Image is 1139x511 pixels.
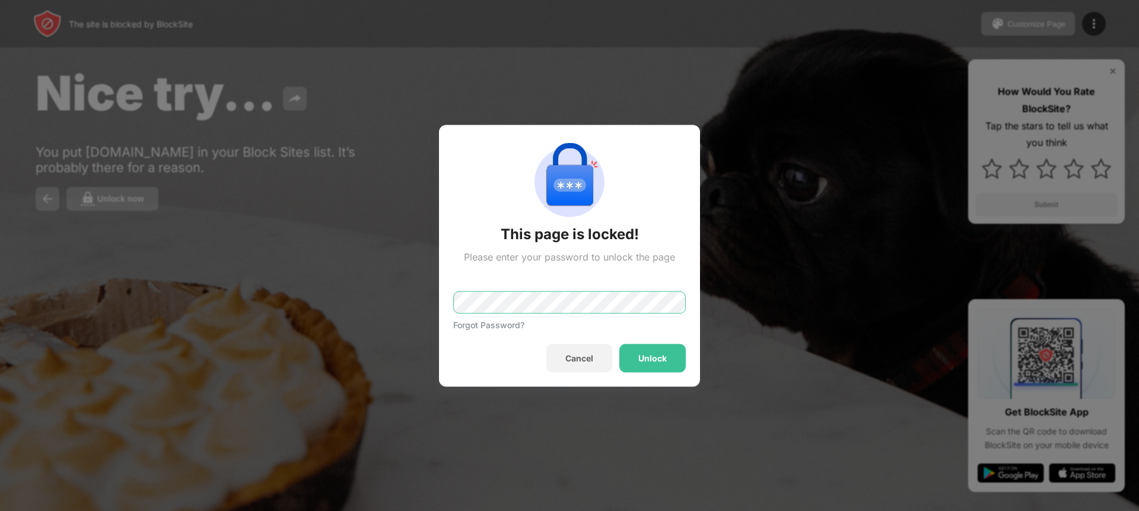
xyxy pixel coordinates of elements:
[501,224,639,243] div: This page is locked!
[464,250,675,262] div: Please enter your password to unlock the page
[638,353,667,363] div: Unlock
[527,139,612,224] img: password-protection.svg
[453,319,524,329] div: Forgot Password?
[565,353,593,363] div: Cancel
